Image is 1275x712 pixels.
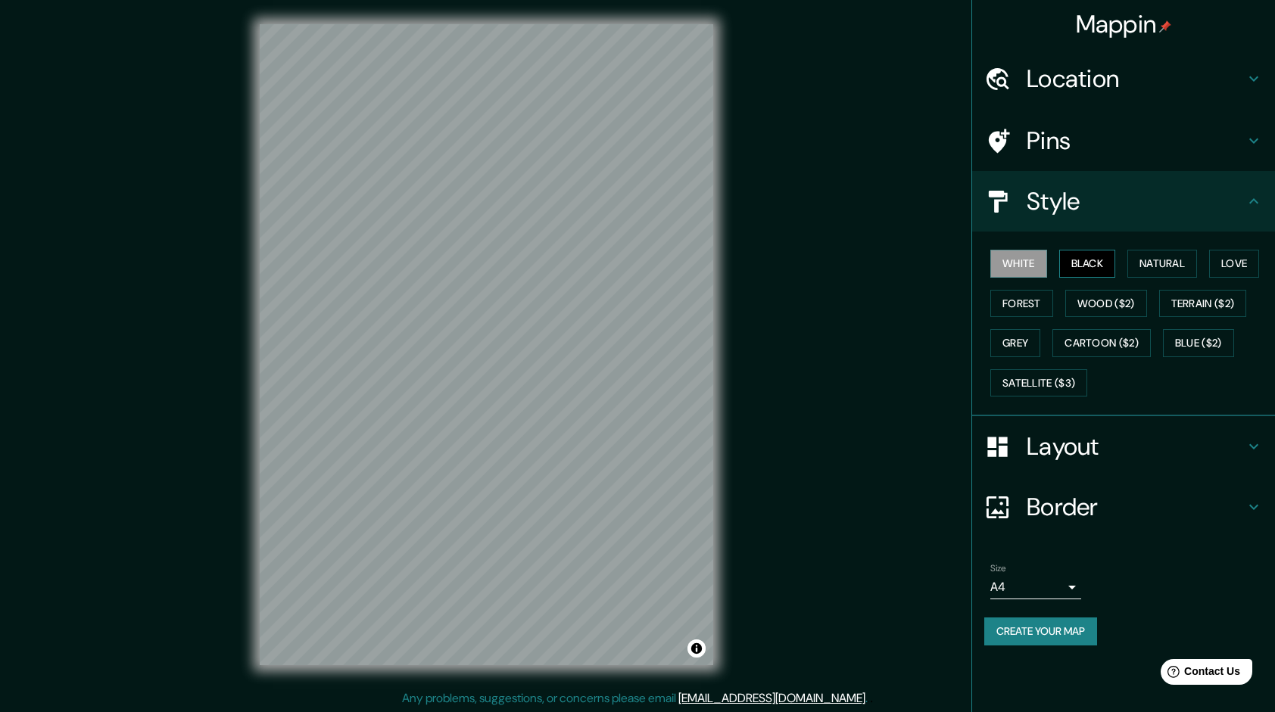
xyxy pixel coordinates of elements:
[402,689,868,707] p: Any problems, suggestions, or concerns please email .
[990,329,1040,357] button: Grey
[870,689,873,707] div: .
[990,290,1053,318] button: Forest
[868,689,870,707] div: .
[1065,290,1147,318] button: Wood ($2)
[1159,290,1247,318] button: Terrain ($2)
[1076,9,1172,39] h4: Mappin
[972,110,1275,171] div: Pins
[678,690,865,706] a: [EMAIL_ADDRESS][DOMAIN_NAME]
[972,416,1275,477] div: Layout
[1027,64,1245,94] h4: Location
[990,562,1006,575] label: Size
[1163,329,1234,357] button: Blue ($2)
[972,48,1275,109] div: Location
[260,24,713,665] canvas: Map
[687,639,706,658] button: Toggle attribution
[1027,126,1245,156] h4: Pins
[1209,250,1259,278] button: Love
[1140,653,1258,695] iframe: Help widget launcher
[1059,250,1116,278] button: Black
[990,575,1081,599] div: A4
[1127,250,1197,278] button: Natural
[1159,20,1171,33] img: pin-icon.png
[1052,329,1151,357] button: Cartoon ($2)
[984,617,1097,645] button: Create your map
[1027,186,1245,216] h4: Style
[972,477,1275,537] div: Border
[990,250,1047,278] button: White
[972,171,1275,232] div: Style
[990,369,1087,397] button: Satellite ($3)
[1027,431,1245,462] h4: Layout
[1027,492,1245,522] h4: Border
